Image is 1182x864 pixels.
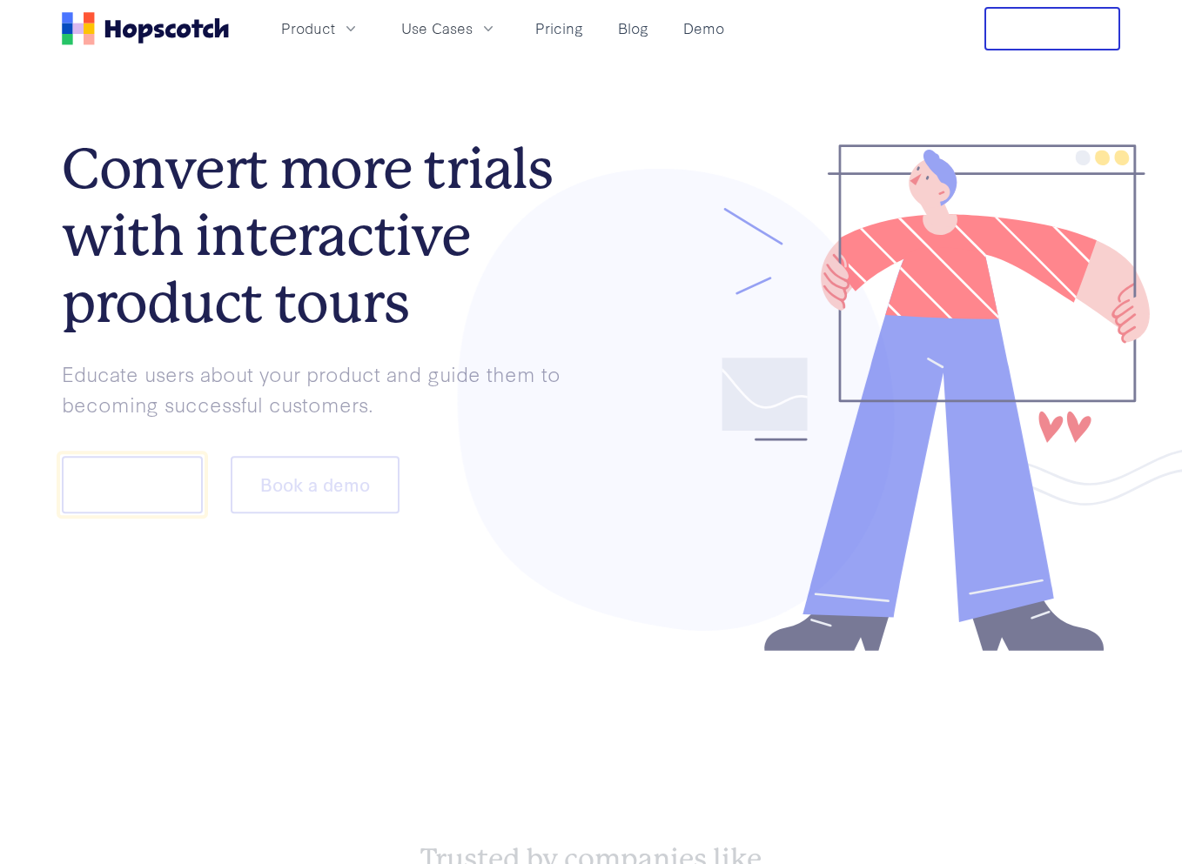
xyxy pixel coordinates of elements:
[528,14,590,43] a: Pricing
[271,14,370,43] button: Product
[676,14,731,43] a: Demo
[281,17,335,39] span: Product
[611,14,655,43] a: Blog
[231,457,400,514] button: Book a demo
[391,14,507,43] button: Use Cases
[401,17,473,39] span: Use Cases
[62,12,229,45] a: Home
[62,457,203,514] button: Show me!
[984,7,1120,50] button: Free Trial
[62,136,591,336] h1: Convert more trials with interactive product tours
[62,358,591,419] p: Educate users about your product and guide them to becoming successful customers.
